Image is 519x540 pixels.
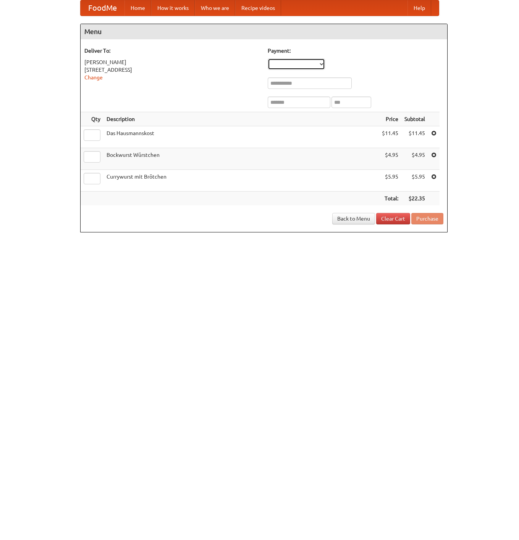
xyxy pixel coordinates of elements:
[379,192,401,206] th: Total:
[379,148,401,170] td: $4.95
[103,112,379,126] th: Description
[84,66,260,74] div: [STREET_ADDRESS]
[84,74,103,81] a: Change
[195,0,235,16] a: Who we are
[376,213,410,224] a: Clear Cart
[379,126,401,148] td: $11.45
[379,170,401,192] td: $5.95
[401,112,428,126] th: Subtotal
[81,0,124,16] a: FoodMe
[401,170,428,192] td: $5.95
[401,192,428,206] th: $22.35
[401,148,428,170] td: $4.95
[407,0,431,16] a: Help
[103,170,379,192] td: Currywurst mit Brötchen
[411,213,443,224] button: Purchase
[103,148,379,170] td: Bockwurst Würstchen
[81,112,103,126] th: Qty
[84,58,260,66] div: [PERSON_NAME]
[235,0,281,16] a: Recipe videos
[268,47,443,55] h5: Payment:
[401,126,428,148] td: $11.45
[151,0,195,16] a: How it works
[84,47,260,55] h5: Deliver To:
[379,112,401,126] th: Price
[332,213,375,224] a: Back to Menu
[103,126,379,148] td: Das Hausmannskost
[81,24,447,39] h4: Menu
[124,0,151,16] a: Home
